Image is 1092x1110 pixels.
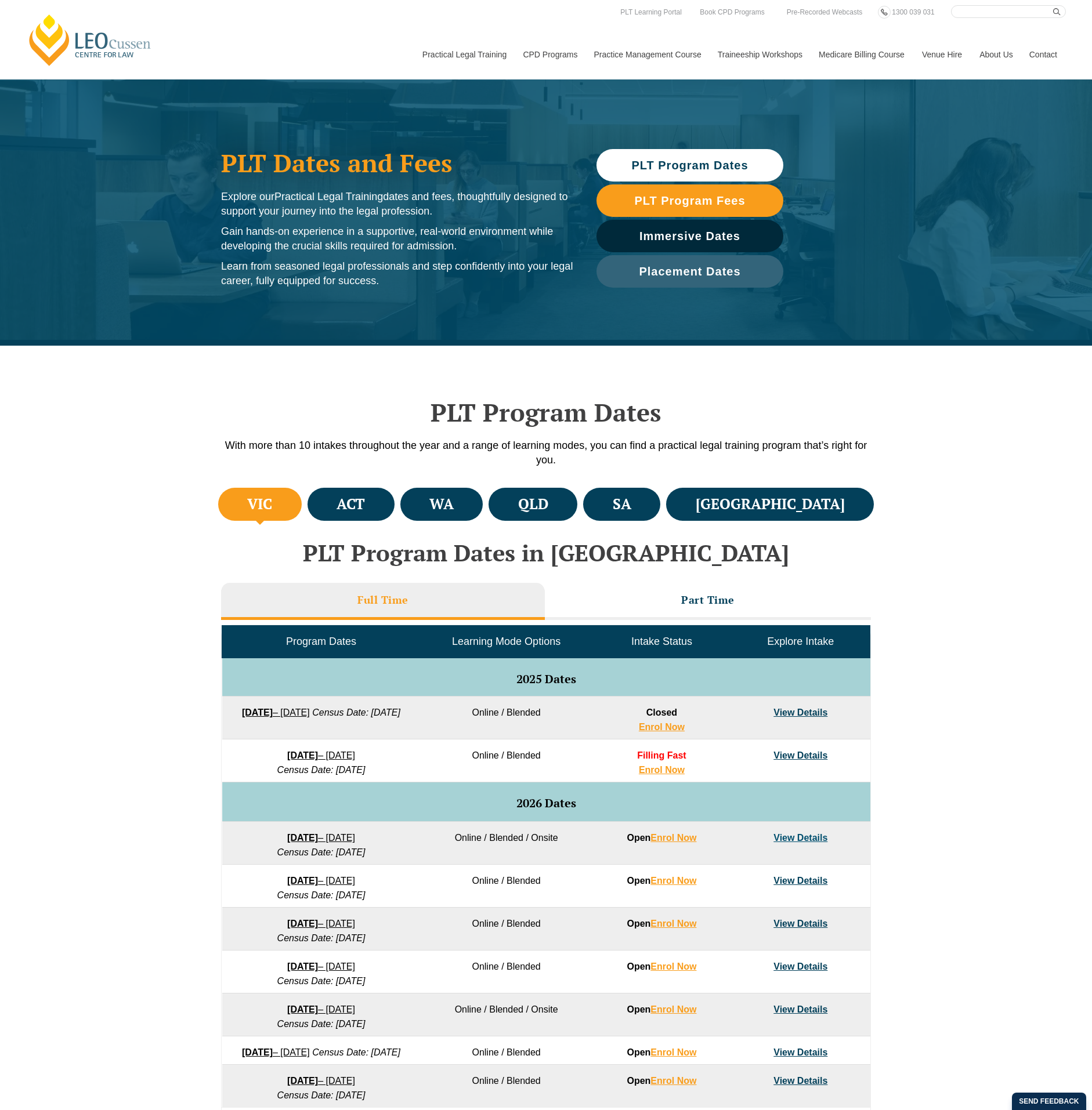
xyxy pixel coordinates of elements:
[287,919,318,928] strong: [DATE]
[516,671,576,687] span: 2025 Dates
[773,962,827,971] a: View Details
[596,149,783,182] a: PLT Program Dates
[337,495,365,514] h4: ACT
[613,495,631,514] h4: SA
[627,876,696,886] strong: Open
[287,962,318,971] strong: [DATE]
[639,765,685,775] a: Enrol Now
[420,1065,592,1108] td: Online / Blended
[627,1047,696,1057] strong: Open
[773,919,827,928] a: View Details
[287,962,355,971] a: [DATE]– [DATE]
[650,919,696,928] a: Enrol Now
[514,30,585,79] a: CPD Programs
[650,1004,696,1014] a: Enrol Now
[627,1004,696,1014] strong: Open
[221,148,573,177] h1: PLT Dates and Fees
[767,636,834,647] span: Explore Intake
[650,1047,696,1057] a: Enrol Now
[773,833,827,843] a: View Details
[773,876,827,886] a: View Details
[420,865,592,908] td: Online / Blended
[277,765,366,775] em: Census Date: [DATE]
[215,540,877,565] h2: PLT Program Dates in [GEOGRAPHIC_DATA]
[681,593,735,607] h3: Part Time
[274,191,383,202] span: Practical Legal Training
[1014,1032,1063,1081] iframe: LiveChat chat widget
[221,190,573,219] p: Explore our dates and fees, thoughtfully designed to support your journey into the legal profession.
[277,847,366,857] em: Census Date: [DATE]
[596,220,783,252] a: Immersive Dates
[634,195,745,206] span: PLT Program Fees
[287,833,318,843] strong: [DATE]
[312,1047,400,1057] em: Census Date: [DATE]
[287,1004,318,1014] strong: [DATE]
[650,833,696,843] a: Enrol Now
[420,697,592,739] td: Online / Blended
[773,750,827,760] a: View Details
[287,750,355,760] a: [DATE]– [DATE]
[221,259,573,288] p: Learn from seasoned legal professionals and step confidently into your legal career, fully equipp...
[627,919,696,928] strong: Open
[247,495,272,514] h4: VIC
[627,962,696,971] strong: Open
[889,6,937,19] a: 1300 039 031
[277,890,366,900] em: Census Date: [DATE]
[631,636,692,647] span: Intake Status
[971,30,1021,79] a: About Us
[650,1076,696,1086] a: Enrol Now
[215,438,877,467] p: With more than 10 intakes throughout the year and a range of learning modes, you can find a pract...
[287,876,318,886] strong: [DATE]
[242,708,310,717] a: [DATE]– [DATE]
[429,495,454,514] h4: WA
[773,708,827,717] a: View Details
[1021,30,1066,79] a: Contact
[277,1019,366,1029] em: Census Date: [DATE]
[287,1076,355,1086] a: [DATE]– [DATE]
[773,1076,827,1086] a: View Details
[913,30,971,79] a: Venue Hire
[414,30,515,79] a: Practical Legal Training
[892,8,934,16] span: 1300 039 031
[277,976,366,986] em: Census Date: [DATE]
[215,398,877,427] h2: PLT Program Dates
[452,636,561,647] span: Learning Mode Options
[646,708,677,717] span: Closed
[242,1047,273,1057] strong: [DATE]
[631,159,748,171] span: PLT Program Dates
[639,230,740,242] span: Immersive Dates
[650,962,696,971] a: Enrol Now
[516,795,576,811] span: 2026 Dates
[242,708,273,717] strong: [DATE]
[810,30,913,79] a: Medicare Billing Course
[518,495,548,514] h4: QLD
[287,1076,318,1086] strong: [DATE]
[286,636,356,647] span: Program Dates
[627,1076,696,1086] strong: Open
[287,876,355,886] a: [DATE]– [DATE]
[650,876,696,886] a: Enrol Now
[277,933,366,943] em: Census Date: [DATE]
[617,6,685,19] a: PLT Learning Portal
[627,833,696,843] strong: Open
[420,993,592,1036] td: Online / Blended / Onsite
[287,919,355,928] a: [DATE]– [DATE]
[312,708,400,717] em: Census Date: [DATE]
[287,1004,355,1014] a: [DATE]– [DATE]
[596,255,783,288] a: Placement Dates
[697,6,767,19] a: Book CPD Programs
[420,951,592,993] td: Online / Blended
[420,822,592,865] td: Online / Blended / Onsite
[639,266,740,277] span: Placement Dates
[637,750,686,760] span: Filling Fast
[639,722,685,732] a: Enrol Now
[709,30,810,79] a: Traineeship Workshops
[221,224,573,253] p: Gain hands-on experience in a supportive, real-world environment while developing the crucial ski...
[773,1004,827,1014] a: View Details
[420,739,592,782] td: Online / Blended
[784,6,866,19] a: Pre-Recorded Webcasts
[242,1047,310,1057] a: [DATE]– [DATE]
[773,1047,827,1057] a: View Details
[287,833,355,843] a: [DATE]– [DATE]
[26,13,154,67] a: [PERSON_NAME] Centre for Law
